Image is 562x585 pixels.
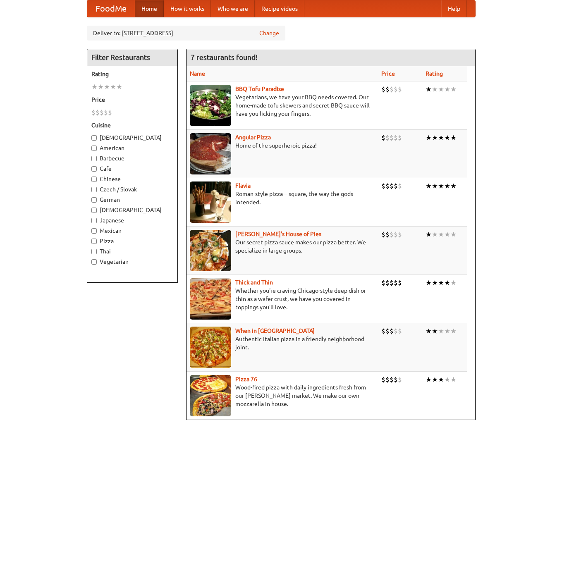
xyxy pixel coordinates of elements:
[91,237,173,245] label: Pizza
[110,82,116,91] li: ★
[91,249,97,254] input: Thai
[394,327,398,336] li: $
[98,82,104,91] li: ★
[385,327,390,336] li: $
[91,70,173,78] h5: Rating
[91,259,97,265] input: Vegetarian
[432,230,438,239] li: ★
[438,278,444,287] li: ★
[426,375,432,384] li: ★
[444,181,450,191] li: ★
[116,82,122,91] li: ★
[235,327,315,334] a: When in [GEOGRAPHIC_DATA]
[91,108,96,117] li: $
[91,216,173,224] label: Japanese
[385,230,390,239] li: $
[108,108,112,117] li: $
[385,85,390,94] li: $
[104,82,110,91] li: ★
[398,85,402,94] li: $
[390,85,394,94] li: $
[385,278,390,287] li: $
[91,185,173,193] label: Czech / Slovak
[235,279,273,286] a: Thick and Thin
[398,327,402,336] li: $
[444,278,450,287] li: ★
[390,230,394,239] li: $
[381,133,385,142] li: $
[91,135,97,141] input: [DEMOGRAPHIC_DATA]
[381,70,395,77] a: Price
[164,0,211,17] a: How it works
[394,375,398,384] li: $
[91,218,97,223] input: Japanese
[100,108,104,117] li: $
[444,375,450,384] li: ★
[91,258,173,266] label: Vegetarian
[426,70,443,77] a: Rating
[259,29,279,37] a: Change
[426,327,432,336] li: ★
[91,206,173,214] label: [DEMOGRAPHIC_DATA]
[438,327,444,336] li: ★
[91,165,173,173] label: Cafe
[390,133,394,142] li: $
[450,375,457,384] li: ★
[211,0,255,17] a: Who we are
[398,375,402,384] li: $
[438,85,444,94] li: ★
[91,208,97,213] input: [DEMOGRAPHIC_DATA]
[444,230,450,239] li: ★
[190,70,205,77] a: Name
[235,86,284,92] a: BBQ Tofu Paradise
[450,278,457,287] li: ★
[235,376,257,382] b: Pizza 76
[398,181,402,191] li: $
[191,53,258,61] ng-pluralize: 7 restaurants found!
[135,0,164,17] a: Home
[87,0,135,17] a: FoodMe
[91,134,173,142] label: [DEMOGRAPHIC_DATA]
[426,133,432,142] li: ★
[190,375,231,416] img: pizza76.jpg
[444,327,450,336] li: ★
[426,181,432,191] li: ★
[450,327,457,336] li: ★
[91,166,97,172] input: Cafe
[394,230,398,239] li: $
[381,375,385,384] li: $
[432,181,438,191] li: ★
[91,228,97,234] input: Mexican
[91,121,173,129] h5: Cuisine
[235,231,321,237] a: [PERSON_NAME]'s House of Pies
[398,278,402,287] li: $
[432,133,438,142] li: ★
[104,108,108,117] li: $
[190,93,375,118] p: Vegetarians, we have your BBQ needs covered. Our home-made tofu skewers and secret BBQ sauce will...
[381,85,385,94] li: $
[96,108,100,117] li: $
[87,26,285,41] div: Deliver to: [STREET_ADDRESS]
[255,0,304,17] a: Recipe videos
[432,85,438,94] li: ★
[438,133,444,142] li: ★
[190,181,231,223] img: flavia.jpg
[91,82,98,91] li: ★
[381,327,385,336] li: $
[91,156,97,161] input: Barbecue
[381,278,385,287] li: $
[190,190,375,206] p: Roman-style pizza -- square, the way the gods intended.
[190,287,375,311] p: Whether you're craving Chicago-style deep dish or thin as a wafer crust, we have you covered in t...
[190,141,375,150] p: Home of the superheroic pizza!
[91,227,173,235] label: Mexican
[91,247,173,255] label: Thai
[91,187,97,192] input: Czech / Slovak
[432,327,438,336] li: ★
[390,278,394,287] li: $
[91,177,97,182] input: Chinese
[444,85,450,94] li: ★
